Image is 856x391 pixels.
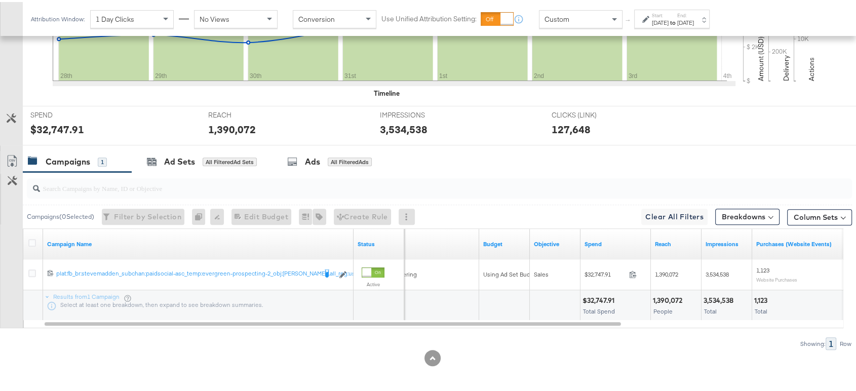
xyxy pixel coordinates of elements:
div: 3,534,538 [380,120,427,135]
span: Total [704,305,717,313]
div: $32,747.91 [30,120,84,135]
label: Use Unified Attribution Setting: [381,12,477,22]
span: 3,534,538 [706,268,729,276]
div: 1,123 [754,294,770,303]
button: Breakdowns [715,207,780,223]
span: People [653,305,673,313]
span: IMPRESSIONS [380,108,456,118]
strong: to [669,17,677,24]
div: Timeline [374,87,400,96]
span: $32,747.91 [585,268,625,276]
div: 3,534,538 [704,294,736,303]
span: Clear All Filters [645,209,704,221]
a: The total amount spent to date. [585,238,647,246]
span: 1,390,072 [655,268,678,276]
div: Ads [305,154,320,166]
text: Actions [807,55,816,79]
span: ↑ [624,17,633,21]
span: Sales [534,268,549,276]
div: All Filtered Ads [328,155,372,165]
div: Showing: [800,338,826,345]
label: End: [677,10,694,17]
span: No Views [200,13,229,22]
a: The number of times your ad was served. On mobile apps an ad is counted as served the first time ... [706,238,748,246]
sub: Website Purchases [756,275,797,281]
div: 1 [826,335,836,348]
span: SPEND [30,108,106,118]
span: REACH [208,108,284,118]
div: 1,390,072 [208,120,256,135]
div: [DATE] [677,17,694,25]
text: Delivery [782,53,791,79]
div: 0 [192,207,210,223]
a: The number of people your ad was served to. [655,238,697,246]
button: Clear All Filters [641,207,708,223]
div: Attribution Window: [30,14,85,21]
a: plat:fb_br:stevemadden_subchan:paidsocial-asc_temp:evergreen-prospecting-2_obj:[PERSON_NAME]...al... [56,267,316,278]
div: 1,390,072 [653,294,685,303]
a: Your campaign's objective. [534,238,576,246]
div: [DATE] [652,17,669,25]
a: Shows the current state of your Ad Campaign. [358,238,400,246]
span: Total [755,305,767,313]
div: Row [839,338,852,345]
label: Active [362,279,384,286]
span: 1 Day Clicks [96,13,134,22]
text: Amount (USD) [756,34,765,79]
div: Ad Sets [164,154,195,166]
div: $32,747.91 [582,294,617,303]
div: plat:fb_br:stevemadden_subchan:paidsocial-asc_temp:evergreen-prospecting-2_obj:[PERSON_NAME]...al... [56,267,316,276]
div: 127,648 [552,120,591,135]
span: Total Spend [583,305,615,313]
div: Using Ad Set Budget [483,268,539,277]
input: Search Campaigns by Name, ID or Objective [40,172,777,192]
span: CLICKS (LINK) [552,108,628,118]
div: All Filtered Ad Sets [203,155,257,165]
a: The maximum amount you're willing to spend on your ads, on average each day or over the lifetime ... [483,238,526,246]
div: Campaigns [46,154,90,166]
label: Start: [652,10,669,17]
span: Custom [544,13,569,22]
div: 1 [98,155,107,165]
a: The number of times a purchase was made tracked by your Custom Audience pixel on your website aft... [756,238,849,246]
div: Campaigns ( 0 Selected) [27,210,94,219]
span: 1,123 [756,264,769,272]
button: Column Sets [787,207,852,223]
span: Conversion [298,13,335,22]
a: Your campaign name. [47,238,349,246]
